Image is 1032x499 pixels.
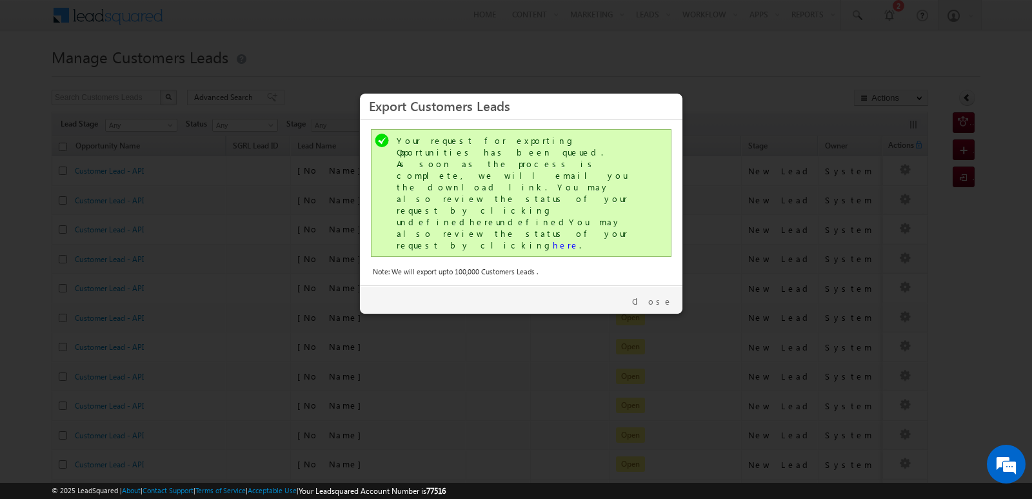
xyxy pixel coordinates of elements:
[143,486,193,494] a: Contact Support
[195,486,246,494] a: Terms of Service
[373,266,670,278] div: Note: We will export upto 100,000 Customers Leads .
[426,486,446,496] span: 77516
[397,135,648,251] div: Your request for exporting Opportunities has been queued. As soon as the process is complete, we ...
[299,486,446,496] span: Your Leadsquared Account Number is
[553,239,579,250] a: here
[369,94,673,117] h3: Export Customers Leads
[632,296,673,307] a: Close
[122,486,141,494] a: About
[52,485,446,497] span: © 2025 LeadSquared | | | | |
[248,486,297,494] a: Acceptable Use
